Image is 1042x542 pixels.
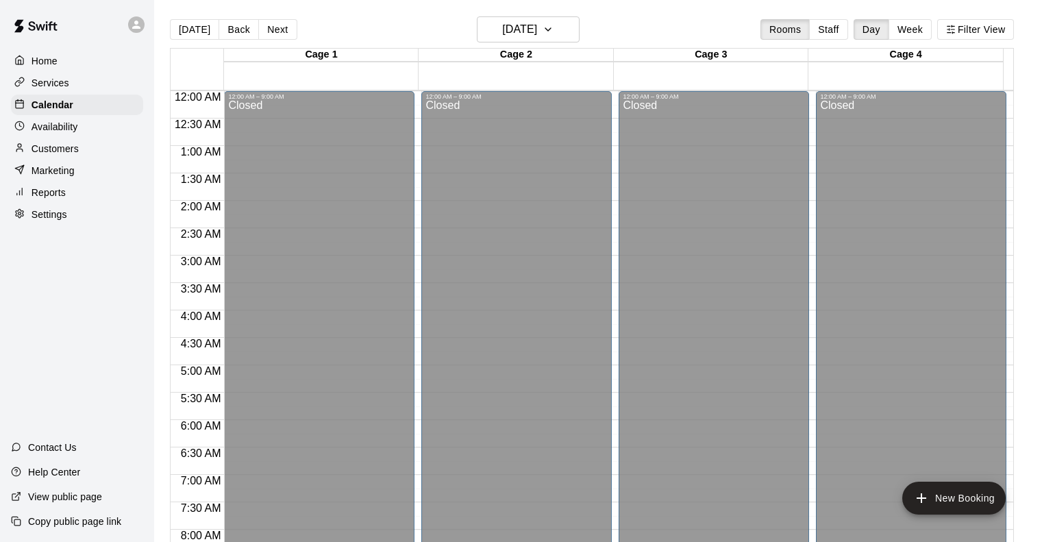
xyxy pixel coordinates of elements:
span: 2:30 AM [177,228,225,240]
p: Marketing [32,164,75,177]
a: Calendar [11,95,143,115]
div: 12:00 AM – 9:00 AM [623,93,805,100]
span: 12:30 AM [171,119,225,130]
div: 12:00 AM – 9:00 AM [820,93,1002,100]
div: Cage 3 [614,49,808,62]
p: Reports [32,186,66,199]
span: 6:30 AM [177,447,225,459]
a: Home [11,51,143,71]
p: Customers [32,142,79,156]
button: [DATE] [477,16,580,42]
span: 1:00 AM [177,146,225,158]
p: Contact Us [28,441,77,454]
span: 4:00 AM [177,310,225,322]
span: 8:00 AM [177,530,225,541]
button: Staff [809,19,848,40]
a: Customers [11,138,143,159]
p: Availability [32,120,78,134]
span: 1:30 AM [177,173,225,185]
p: Help Center [28,465,80,479]
span: 7:00 AM [177,475,225,486]
button: [DATE] [170,19,219,40]
div: Cage 4 [808,49,1003,62]
a: Settings [11,204,143,225]
p: Home [32,54,58,68]
p: Settings [32,208,67,221]
span: 3:00 AM [177,256,225,267]
a: Services [11,73,143,93]
button: Back [219,19,259,40]
button: Rooms [760,19,810,40]
button: Week [889,19,932,40]
p: Services [32,76,69,90]
p: View public page [28,490,102,504]
h6: [DATE] [502,20,537,39]
a: Availability [11,116,143,137]
a: Reports [11,182,143,203]
span: 3:30 AM [177,283,225,295]
span: 2:00 AM [177,201,225,212]
a: Marketing [11,160,143,181]
div: Cage 2 [419,49,613,62]
button: Filter View [937,19,1014,40]
p: Copy public page link [28,515,121,528]
button: Next [258,19,297,40]
div: 12:00 AM – 9:00 AM [425,93,608,100]
div: 12:00 AM – 9:00 AM [228,93,410,100]
span: 6:00 AM [177,420,225,432]
span: 12:00 AM [171,91,225,103]
span: 7:30 AM [177,502,225,514]
button: add [902,482,1006,515]
span: 4:30 AM [177,338,225,349]
span: 5:00 AM [177,365,225,377]
div: Cage 1 [224,49,419,62]
p: Calendar [32,98,73,112]
button: Day [854,19,889,40]
span: 5:30 AM [177,393,225,404]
